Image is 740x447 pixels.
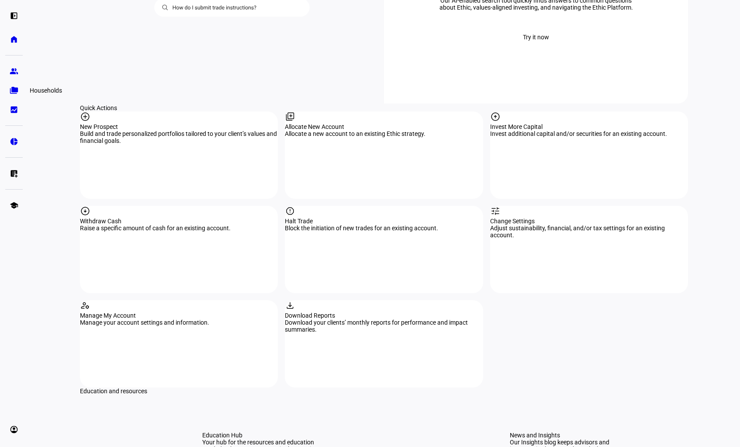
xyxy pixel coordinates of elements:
mat-icon: tune [490,206,501,216]
div: Households [26,85,66,96]
eth-mat-symbol: bid_landscape [10,105,18,114]
div: Build and trade personalized portfolios tailored to your client’s values and financial goals. [80,130,278,144]
mat-icon: download [285,300,295,311]
a: pie_chart [5,133,23,150]
div: News and Insights [510,432,632,439]
div: Adjust sustainability, financial, and/or tax settings for an existing account. [490,225,688,239]
eth-mat-symbol: school [10,201,18,210]
eth-mat-symbol: home [10,35,18,44]
div: Raise a specific amount of cash for an existing account. [80,225,278,232]
span: Try it now [523,28,549,46]
div: Halt Trade [285,218,483,225]
a: group [5,62,23,80]
div: Withdraw Cash [80,218,278,225]
mat-icon: manage_accounts [80,300,90,311]
eth-mat-symbol: folder_copy [10,86,18,95]
mat-icon: report [285,206,295,216]
eth-mat-symbol: group [10,67,18,76]
div: Quick Actions [80,104,688,111]
div: Allocate a new account to an existing Ethic strategy. [285,130,483,137]
div: Invest More Capital [490,123,688,130]
eth-mat-symbol: account_circle [10,425,18,434]
div: Education Hub [202,432,325,439]
div: Manage your account settings and information. [80,319,278,326]
mat-icon: add_circle [80,111,90,122]
div: Manage My Account [80,312,278,319]
eth-mat-symbol: list_alt_add [10,169,18,178]
mat-icon: library_add [285,111,295,122]
mat-icon: arrow_circle_down [80,206,90,216]
div: Download your clients’ monthly reports for performance and impact summaries. [285,319,483,333]
div: Invest additional capital and/or securities for an existing account. [490,130,688,137]
div: Change Settings [490,218,688,225]
div: Block the initiation of new trades for an existing account. [285,225,483,232]
a: folder_copy [5,82,23,99]
div: Education and resources [80,388,688,395]
div: Download Reports [285,312,483,319]
eth-mat-symbol: pie_chart [10,137,18,146]
div: New Prospect [80,123,278,130]
button: Try it now [512,28,560,46]
a: bid_landscape [5,101,23,118]
div: Allocate New Account [285,123,483,130]
mat-icon: arrow_circle_up [490,111,501,122]
a: home [5,31,23,48]
eth-mat-symbol: left_panel_open [10,11,18,20]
